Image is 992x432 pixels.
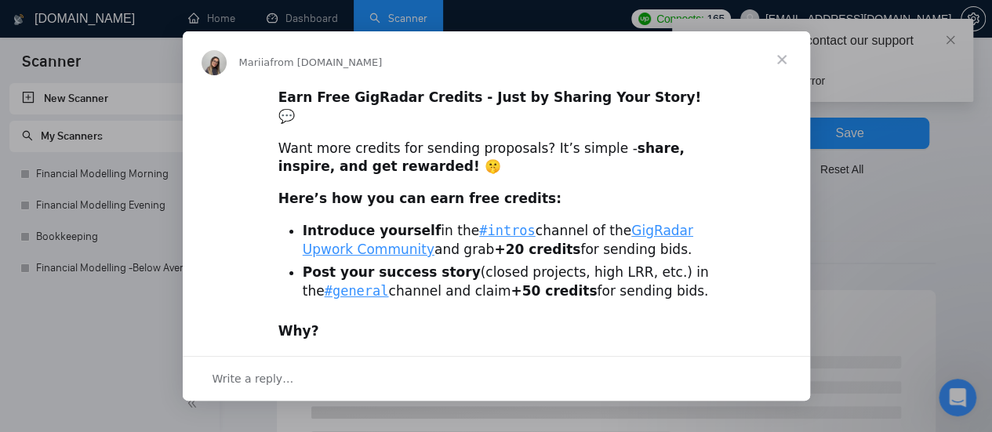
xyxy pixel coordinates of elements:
a: GigRadar Upwork Community [303,223,693,257]
span: Close [754,31,810,88]
a: #general [325,283,389,299]
a: #intros [479,223,536,238]
b: Earn Free GigRadar Credits - Just by Sharing Your Story! [278,89,701,105]
div: Want more credits for sending proposals? It’s simple - [278,140,714,177]
span: Write a reply… [213,368,294,389]
b: Here’s how you can earn free credits: [278,191,561,206]
b: Post your success story [303,264,481,280]
img: Profile image for Mariia [202,50,227,75]
span: Mariia [239,56,271,68]
li: in the channel of the and grab for sending bids. [303,222,714,260]
b: Introduce yourself [303,223,441,238]
li: (closed projects, high LRR, etc.) in the channel and claim for sending bids. [303,263,714,301]
div: GigRadar is building a powerful network of freelancers and agencies. 🚀 [278,322,714,416]
div: Open conversation and reply [183,356,810,401]
b: +20 credits [494,241,580,257]
span: from [DOMAIN_NAME] [270,56,382,68]
div: 💬 [278,89,714,126]
b: +50 credits [511,283,597,299]
b: Why? [278,323,319,339]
